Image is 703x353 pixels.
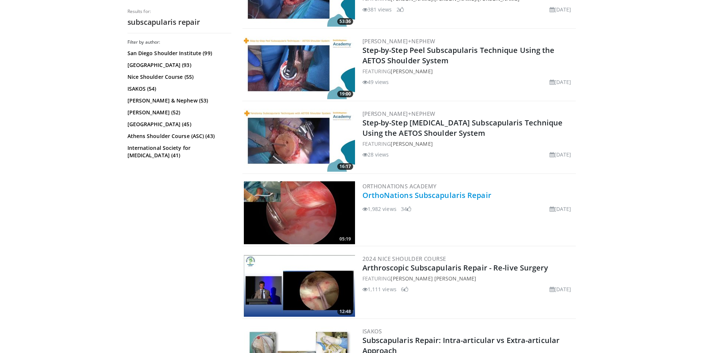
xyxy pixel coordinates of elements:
[362,263,548,273] a: Arthroscopic Subscapularis Repair - Re-live Surgery
[391,68,432,75] a: [PERSON_NAME]
[550,205,571,213] li: [DATE]
[337,308,353,315] span: 12:48
[362,205,397,213] li: 1,982 views
[362,118,563,138] a: Step-by-Step [MEDICAL_DATA] Subscapularis Technique Using the AETOS Shoulder System
[244,254,355,317] img: 18df61ca-dd94-4e5e-8b69-fe4f912ed54d.300x170_q85_crop-smart_upscale.jpg
[244,36,355,99] img: b20f33db-e2ef-4fba-9ed7-2022b8b6c9a2.300x170_q85_crop-smart_upscale.jpg
[127,144,229,159] a: International Society for [MEDICAL_DATA] (41)
[362,78,389,86] li: 49 views
[127,109,229,116] a: [PERSON_NAME] (52)
[127,132,229,140] a: Athens Shoulder Course (ASC) (43)
[362,182,437,190] a: OrthoNations Academy
[127,73,229,81] a: Nice Shoulder Course (55)
[244,109,355,172] a: 16:17
[337,163,353,170] span: 16:17
[127,85,229,93] a: ISAKOS (54)
[362,151,389,158] li: 28 views
[362,45,555,65] a: Step-by-Step Peel Subscapularis Technique Using the AETOS Shoulder System
[244,254,355,317] a: 12:48
[401,205,411,213] li: 34
[362,285,397,293] li: 1,111 views
[127,9,231,14] p: Results for:
[127,17,231,27] h2: subscapularis repair
[127,39,231,45] h3: Filter by author:
[391,275,476,282] a: [PERSON_NAME] [PERSON_NAME]
[127,61,229,69] a: [GEOGRAPHIC_DATA] (93)
[362,190,491,200] a: OrthoNations Subscapularis Repair
[550,78,571,86] li: [DATE]
[550,151,571,158] li: [DATE]
[362,6,392,13] li: 381 views
[127,121,229,128] a: [GEOGRAPHIC_DATA] (45)
[244,109,355,172] img: ca45cbb5-4e2d-4a89-993c-d0571e41d102.300x170_q85_crop-smart_upscale.jpg
[401,285,408,293] li: 6
[362,110,435,117] a: [PERSON_NAME]+Nephew
[337,91,353,97] span: 19:00
[362,140,574,148] div: FEATURING
[550,285,571,293] li: [DATE]
[550,6,571,13] li: [DATE]
[337,18,353,25] span: 53:36
[362,275,574,282] div: FEATURING
[391,140,432,147] a: [PERSON_NAME]
[362,255,446,262] a: 2024 Nice Shoulder Course
[362,67,574,75] div: FEATURING
[397,6,404,13] li: 2
[362,327,382,335] a: ISAKOS
[337,236,353,242] span: 05:19
[244,36,355,99] a: 19:00
[127,97,229,104] a: [PERSON_NAME] & Nephew (53)
[362,37,435,45] a: [PERSON_NAME]+Nephew
[127,50,229,57] a: San Diego Shoulder Institute (99)
[244,181,355,244] a: 05:19
[244,181,355,244] img: 081a6799-284c-4f18-ba0b-2a5eea3859f3.300x170_q85_crop-smart_upscale.jpg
